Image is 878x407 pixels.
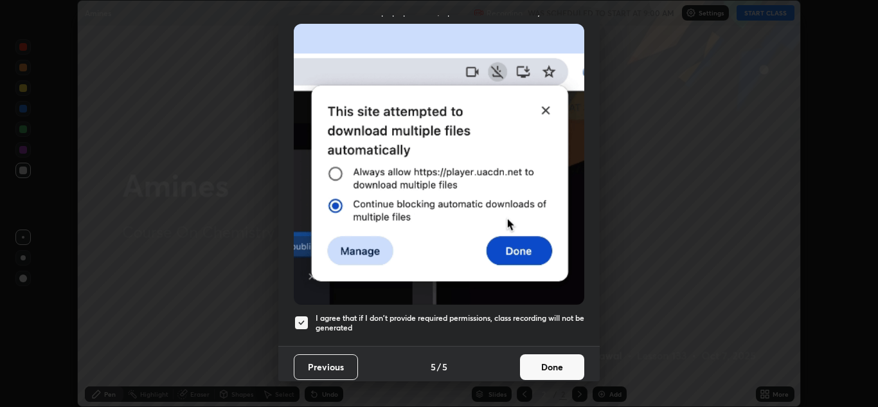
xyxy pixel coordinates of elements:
button: Done [520,354,584,380]
h4: 5 [442,360,447,374]
button: Previous [294,354,358,380]
h4: 5 [431,360,436,374]
img: downloads-permission-blocked.gif [294,24,584,305]
h4: / [437,360,441,374]
h5: I agree that if I don't provide required permissions, class recording will not be generated [316,313,584,333]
